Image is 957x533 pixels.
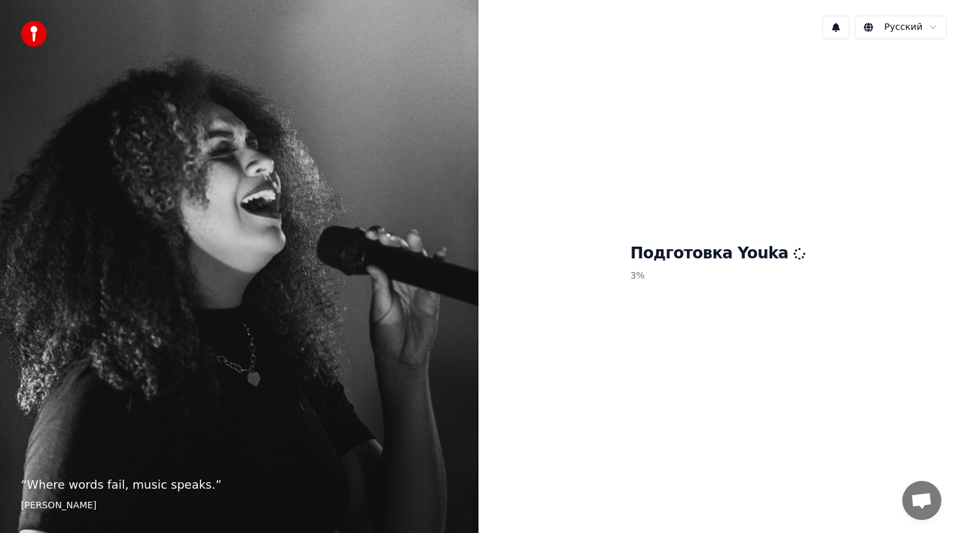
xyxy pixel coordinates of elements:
[21,21,47,47] img: youka
[630,243,805,264] h1: Подготовка Youka
[21,499,458,512] footer: [PERSON_NAME]
[630,264,805,288] p: 3 %
[21,476,458,494] p: “ Where words fail, music speaks. ”
[902,481,941,520] a: Open chat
